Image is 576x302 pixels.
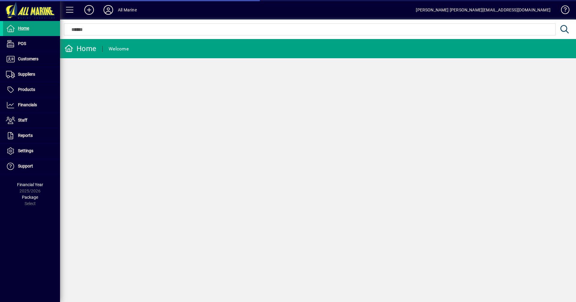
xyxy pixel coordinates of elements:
[18,87,35,92] span: Products
[79,5,99,15] button: Add
[3,159,60,174] a: Support
[18,41,26,46] span: POS
[3,36,60,51] a: POS
[109,44,129,54] div: Welcome
[556,1,568,21] a: Knowledge Base
[64,44,96,53] div: Home
[18,26,29,31] span: Home
[3,67,60,82] a: Suppliers
[18,56,38,61] span: Customers
[99,5,118,15] button: Profile
[3,143,60,159] a: Settings
[118,5,137,15] div: All Marine
[18,102,37,107] span: Financials
[18,133,33,138] span: Reports
[416,5,550,15] div: [PERSON_NAME] [PERSON_NAME][EMAIL_ADDRESS][DOMAIN_NAME]
[22,195,38,200] span: Package
[3,128,60,143] a: Reports
[17,182,43,187] span: Financial Year
[18,164,33,168] span: Support
[18,72,35,77] span: Suppliers
[18,148,33,153] span: Settings
[3,98,60,113] a: Financials
[3,82,60,97] a: Products
[18,118,27,122] span: Staff
[3,113,60,128] a: Staff
[3,52,60,67] a: Customers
